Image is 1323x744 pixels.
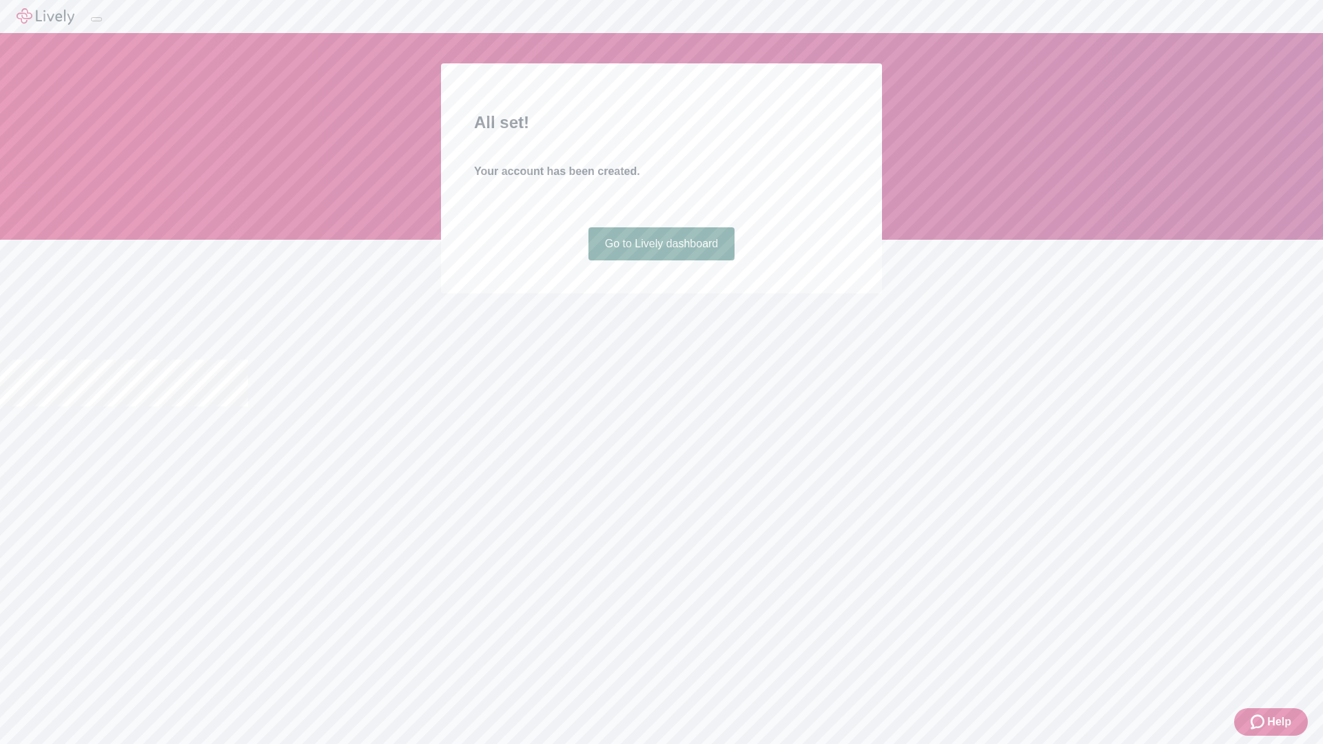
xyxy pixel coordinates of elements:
[474,110,849,135] h2: All set!
[17,8,74,25] img: Lively
[91,17,102,21] button: Log out
[1267,714,1291,730] span: Help
[1251,714,1267,730] svg: Zendesk support icon
[588,227,735,260] a: Go to Lively dashboard
[1234,708,1308,736] button: Zendesk support iconHelp
[474,163,849,180] h4: Your account has been created.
